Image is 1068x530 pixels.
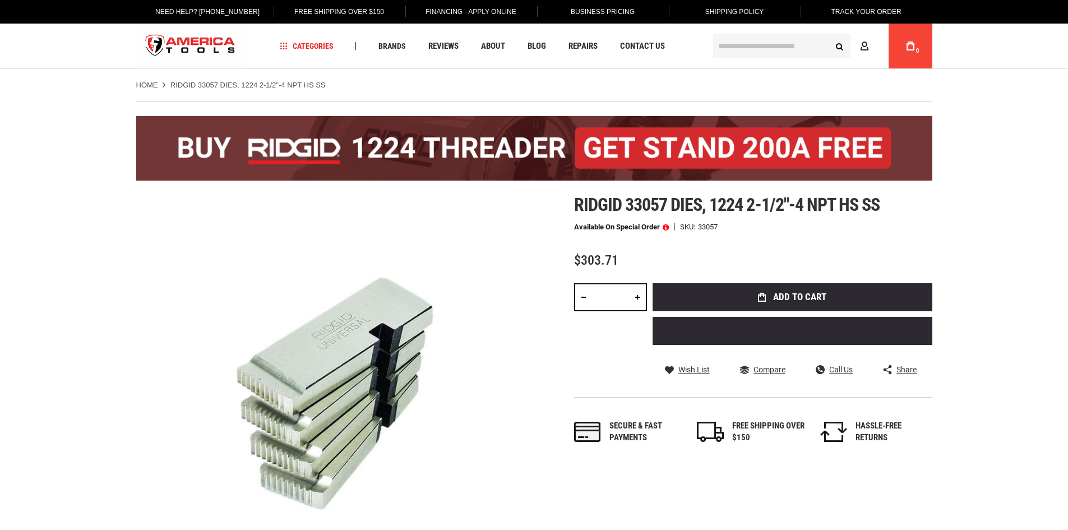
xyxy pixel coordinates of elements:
img: shipping [697,422,724,442]
p: Available on Special Order [574,223,669,231]
span: Add to Cart [773,292,826,302]
a: Home [136,80,158,90]
a: Contact Us [615,39,670,54]
div: Secure & fast payments [609,420,682,444]
a: Categories [275,39,339,54]
img: America Tools [136,25,245,67]
span: $303.71 [574,252,618,268]
a: Compare [740,365,785,375]
span: About [481,42,505,50]
a: 0 [900,24,921,68]
a: About [476,39,510,54]
div: HASSLE-FREE RETURNS [856,420,928,444]
span: Brands [378,42,406,50]
span: Repairs [568,42,598,50]
a: Wish List [665,365,710,375]
span: Ridgid 33057 dies, 1224 2-1/2"-4 npt hs ss [574,194,880,215]
strong: RIDGID 33057 DIES, 1224 2-1/2"-4 NPT HS SS [170,81,326,89]
span: 0 [916,48,919,54]
a: Repairs [563,39,603,54]
span: Blog [528,42,546,50]
span: Categories [280,42,334,50]
div: FREE SHIPPING OVER $150 [732,420,805,444]
button: Search [829,35,850,57]
a: Brands [373,39,411,54]
span: Reviews [428,42,459,50]
span: Shipping Policy [705,8,764,16]
span: Call Us [829,366,853,374]
span: Compare [753,366,785,374]
a: Call Us [816,365,853,375]
a: store logo [136,25,245,67]
span: Contact Us [620,42,665,50]
img: BOGO: Buy the RIDGID® 1224 Threader (26092), get the 92467 200A Stand FREE! [136,116,932,181]
span: Wish List [678,366,710,374]
a: Blog [523,39,551,54]
div: 33057 [698,223,718,231]
img: returns [820,422,847,442]
a: Reviews [423,39,464,54]
button: Add to Cart [653,283,932,311]
span: Share [896,366,917,374]
img: payments [574,422,601,442]
strong: SKU [680,223,698,231]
